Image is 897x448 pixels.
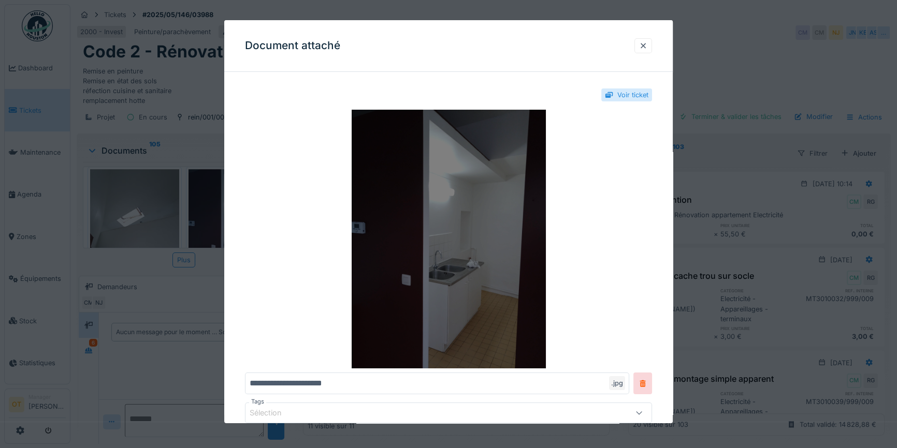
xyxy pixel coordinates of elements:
div: .jpg [609,376,625,390]
div: Sélection [250,407,296,419]
label: Tags [249,397,266,406]
img: 5fa7a3f2-db3e-44ce-b356-7437a9b29fd3-IMG_20250528_083343_132.jpg [245,110,652,368]
h3: Document attaché [245,39,340,52]
div: Voir ticket [617,90,648,100]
